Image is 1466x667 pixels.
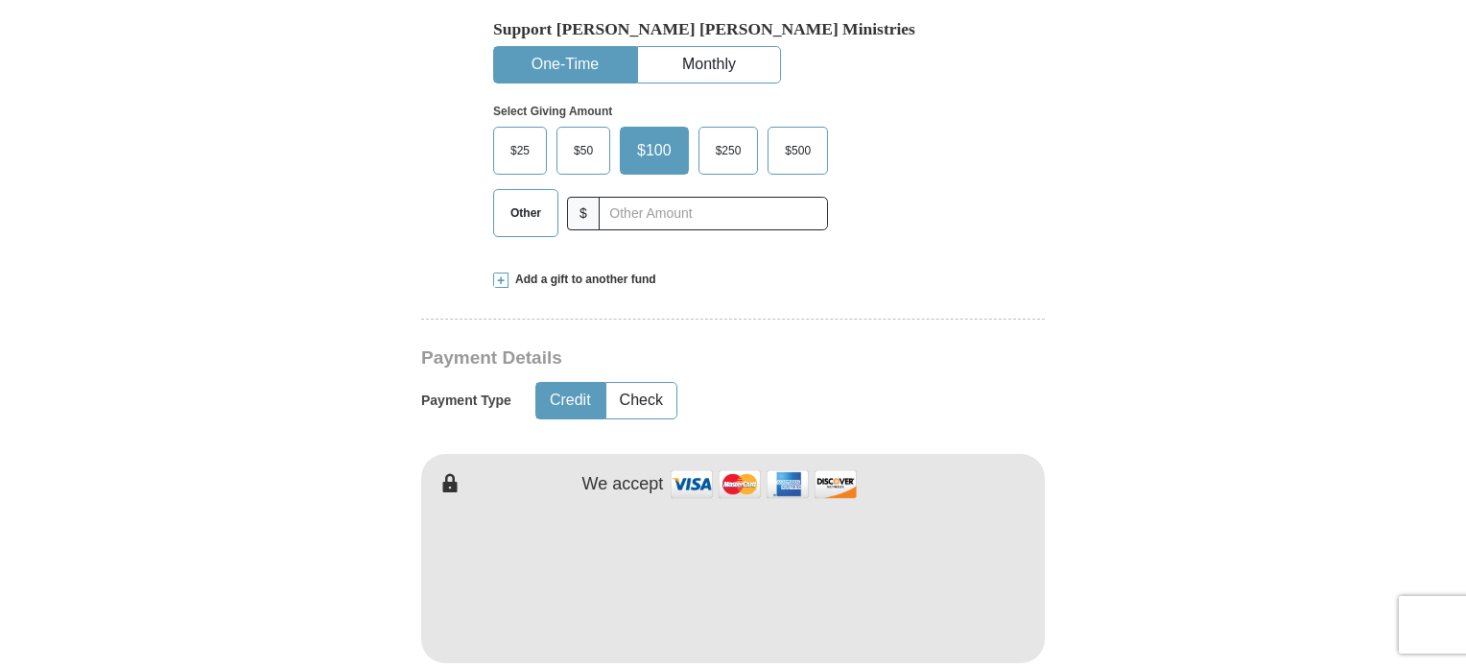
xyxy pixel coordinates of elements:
strong: Select Giving Amount [493,105,612,118]
span: $ [567,197,600,230]
span: Other [501,199,551,227]
span: Add a gift to another fund [508,272,656,288]
span: $500 [775,136,820,165]
h3: Payment Details [421,347,910,369]
span: $100 [627,136,681,165]
button: Monthly [638,47,780,83]
button: Credit [536,383,604,418]
h4: We accept [582,474,664,495]
input: Other Amount [599,197,828,230]
button: Check [606,383,676,418]
span: $50 [564,136,603,165]
span: $250 [706,136,751,165]
span: $25 [501,136,539,165]
img: credit cards accepted [668,464,860,505]
button: One-Time [494,47,636,83]
h5: Payment Type [421,393,511,409]
h5: Support [PERSON_NAME] [PERSON_NAME] Ministries [493,19,973,39]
